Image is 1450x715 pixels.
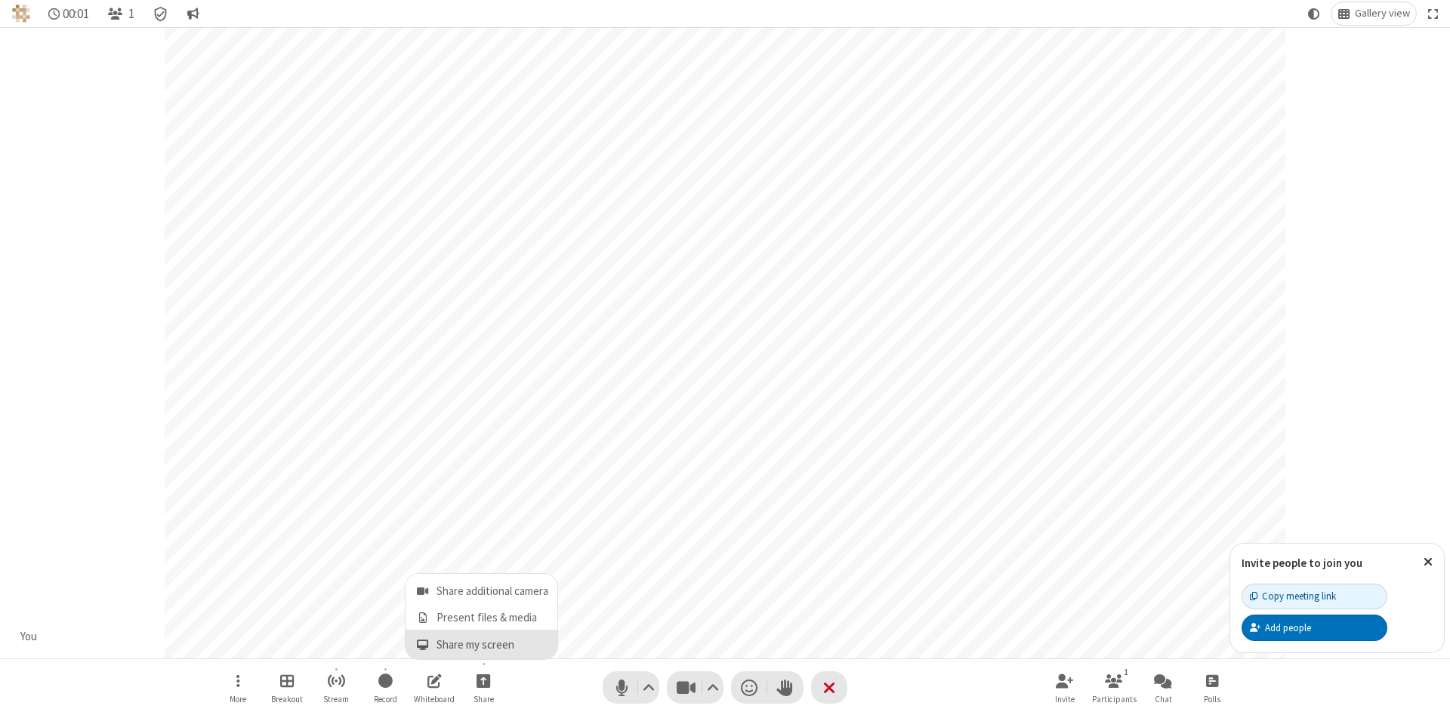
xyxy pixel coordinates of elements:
span: Share additional camera [437,585,548,598]
span: Share [474,695,494,704]
button: Share my screen [406,630,557,659]
button: Manage Breakout Rooms [264,666,310,709]
button: Start recording [362,666,408,709]
span: Invite [1055,695,1075,704]
span: Stream [323,695,349,704]
label: Invite people to join you [1242,556,1362,570]
span: Gallery view [1355,8,1410,20]
div: Timer [42,2,96,25]
span: Participants [1092,695,1137,704]
button: Video setting [703,671,723,704]
button: Start streaming [313,666,359,709]
div: 1 [1120,665,1133,679]
button: Copy meeting link [1242,584,1387,609]
span: Chat [1155,695,1172,704]
button: Stop video (Alt+V) [667,671,723,704]
button: Raise hand [767,671,804,704]
button: Open menu [461,666,506,709]
button: Fullscreen [1422,2,1445,25]
button: End or leave meeting [811,671,847,704]
button: Share additional camera [406,574,557,603]
img: QA Selenium DO NOT DELETE OR CHANGE [12,5,30,23]
button: Open participant list [101,2,140,25]
span: Breakout [271,695,303,704]
span: Present files & media [437,612,548,624]
span: Whiteboard [414,695,455,704]
button: Open participant list [1091,666,1137,709]
button: Audio settings [639,671,659,704]
button: Send a reaction [731,671,767,704]
button: Using system theme [1302,2,1326,25]
div: You [15,628,43,646]
span: Share my screen [437,639,548,652]
button: Conversation [180,2,205,25]
button: Open menu [215,666,261,709]
span: More [230,695,246,704]
button: Open shared whiteboard [412,666,457,709]
button: Mute (Alt+A) [603,671,659,704]
button: Close popover [1412,544,1444,581]
button: Invite participants (Alt+I) [1042,666,1087,709]
button: Add people [1242,615,1387,640]
button: Change layout [1331,2,1416,25]
button: Present files & media [406,603,557,630]
span: Polls [1204,695,1220,704]
span: 1 [128,7,134,21]
div: Copy meeting link [1250,589,1336,603]
button: Open poll [1189,666,1235,709]
div: Meeting details Encryption enabled [147,2,175,25]
span: 00:01 [63,7,89,21]
span: Record [374,695,397,704]
button: Open chat [1140,666,1186,709]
